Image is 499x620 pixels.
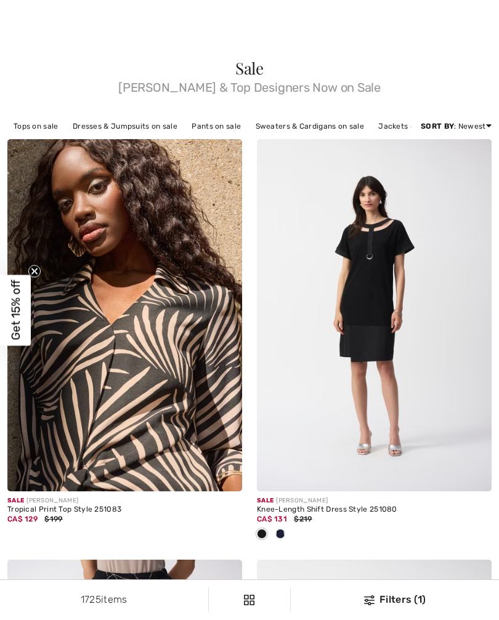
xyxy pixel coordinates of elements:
span: Sale [235,57,264,79]
strong: Sort By [421,122,454,131]
img: Filters [364,595,375,605]
span: $219 [294,515,312,523]
img: Tropical Print Top Style 251083. Black/dune [7,139,242,491]
span: Sale [257,497,274,504]
div: Tropical Print Top Style 251083 [7,505,242,514]
a: Jackets & Blazers on sale [372,118,479,134]
a: Dresses & Jumpsuits on sale [67,118,184,134]
img: Filters [244,595,254,605]
span: 1725 [81,594,101,605]
img: Knee-Length Shift Dress Style 251080. Black [257,139,492,491]
span: $199 [44,515,62,523]
span: Sale [7,497,24,504]
div: Black [253,525,271,545]
div: Filters (1) [298,592,492,607]
button: Close teaser [28,265,41,277]
span: CA$ 129 [7,515,38,523]
div: : Newest [421,121,492,132]
span: CA$ 131 [257,515,287,523]
a: Sweaters & Cardigans on sale [249,118,370,134]
iframe: Opens a widget where you can find more information [418,583,487,614]
div: [PERSON_NAME] [257,496,492,505]
div: [PERSON_NAME] [7,496,242,505]
span: [PERSON_NAME] & Top Designers Now on Sale [7,76,492,94]
div: Midnight Blue [271,525,290,545]
span: Get 15% off [9,280,23,340]
a: Pants on sale [185,118,247,134]
div: Knee-Length Shift Dress Style 251080 [257,505,492,514]
a: Tops on sale [7,118,65,134]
